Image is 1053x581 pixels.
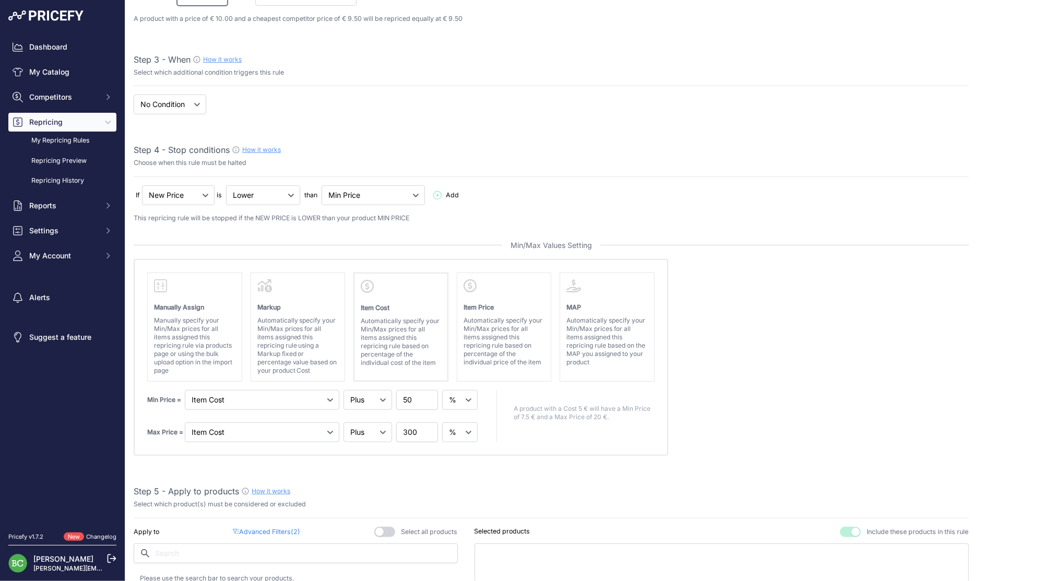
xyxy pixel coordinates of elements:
span: Include these products in this rule [867,527,969,537]
p: Automatically specify your Min/Max prices for all items assigned this repricing rule based on per... [464,316,545,366]
button: Competitors [8,88,116,106]
input: Search [134,543,458,563]
p: Select which product(s) must be considered or excluded [134,500,306,509]
a: My Catalog [8,63,116,81]
span: Step 4 - Stop conditions [134,145,230,155]
p: A product with a Cost 5 € will have a Min Price of 7.5 € and a Max Price of 20 €. [514,405,655,421]
button: Reports [8,196,116,215]
span: ( ) [291,528,301,536]
span: My Account [29,251,98,261]
strong: MAP [566,303,581,311]
strong: Item Cost [361,304,389,312]
p: Selected products [475,527,530,537]
strong: Markup [257,303,281,311]
button: Settings [8,221,116,240]
a: How it works [252,487,290,495]
span: Step 5 - Apply to products [134,486,239,496]
span: Settings [29,226,98,236]
a: [PERSON_NAME] [33,554,93,563]
span: Repricing [29,117,98,127]
button: Repricing [8,113,116,132]
span: Step 3 - When [134,54,191,65]
a: Suggest a feature [8,328,116,347]
span: Min/Max Values Setting [502,240,600,251]
p: Automatically specify your Min/Max prices for all items assigned this repricing rule based on the... [566,316,648,366]
nav: Sidebar [8,38,116,520]
button: My Account [8,246,116,265]
a: Repricing History [8,172,116,190]
p: Automatically specify your Min/Max prices for all items assigned this repricing rule based on per... [361,317,441,367]
a: Changelog [86,533,116,540]
strong: Manually Assign [154,303,204,311]
a: [PERSON_NAME][EMAIL_ADDRESS][DOMAIN_NAME][PERSON_NAME] [33,564,246,572]
div: Pricefy v1.7.2 [8,532,43,541]
span: Competitors [29,92,98,102]
a: Alerts [8,288,116,307]
input: 1 [396,422,438,442]
a: Dashboard [8,38,116,56]
span: Add [446,191,459,200]
p: Manually specify your Min/Max prices for all items assigned this repricing rule via products page... [154,316,235,375]
p: Choose when this rule must be halted [134,158,969,168]
span: 2 [294,528,298,536]
strong: Max Price = [147,428,183,436]
a: Repricing Preview [8,152,116,170]
span: Select all products [401,527,458,537]
img: Pricefy Logo [8,10,84,21]
a: How it works [242,146,281,153]
strong: Item Price [464,303,494,311]
p: Automatically specify your Min/Max prices for all items assigned this repricing rule using a Mark... [257,316,339,375]
p: Select which additional condition triggers this rule [134,68,969,78]
input: 1 [396,390,438,410]
p: A product with a price of € 10.00 and a cheapest competitor price of € 9.50 will be repriced equa... [134,14,969,24]
span: New [64,532,84,541]
strong: Min Price = [147,396,181,404]
p: than [304,191,317,200]
p: Apply to [134,527,159,537]
p: This repricing rule will be stopped if the NEW PRICE is LOWER than your product MIN PRICE [134,214,969,223]
a: How it works [203,55,242,63]
p: is [217,191,222,200]
a: My Repricing Rules [8,132,116,150]
p: If [136,191,140,200]
p: Advanced Filters [233,527,300,537]
span: Reports [29,200,98,211]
